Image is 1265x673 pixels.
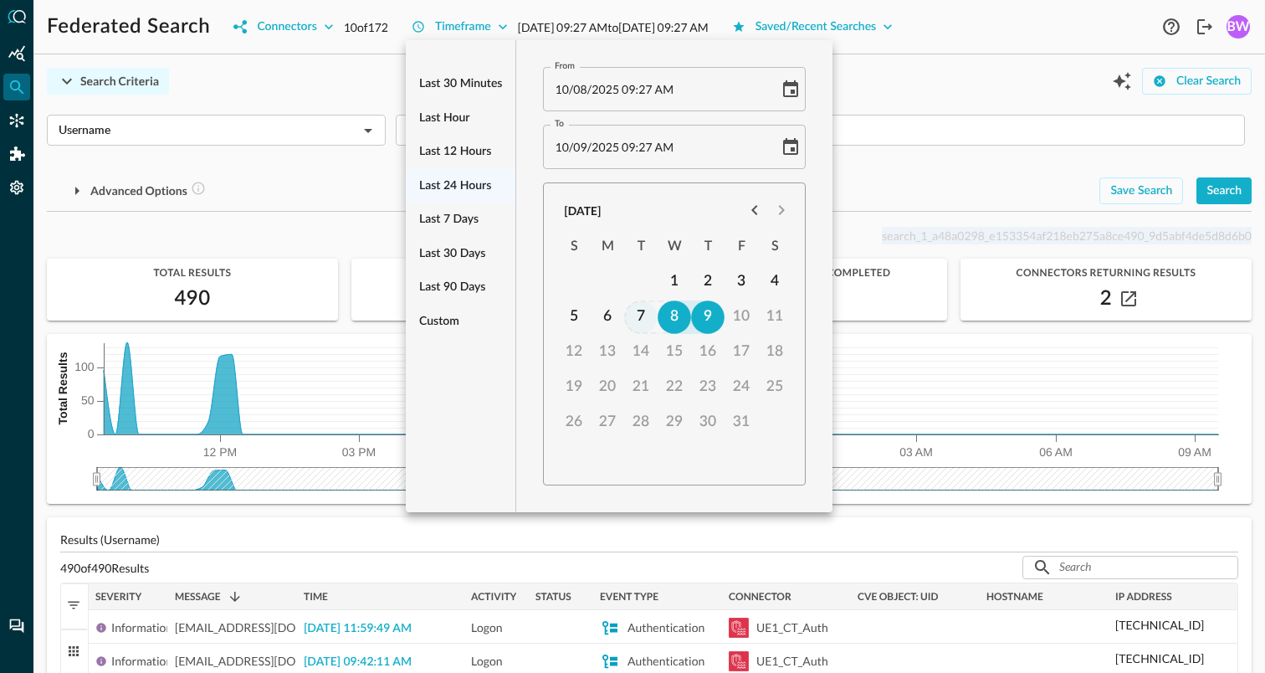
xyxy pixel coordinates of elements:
[626,230,656,264] span: Tuesday
[419,244,485,265] span: Last 30 days
[419,311,459,332] span: Custom
[592,230,622,264] span: Monday
[592,82,619,96] span: Year
[406,203,515,237] div: Last 7 days
[564,202,601,219] div: [DATE]
[419,209,479,230] span: Last 7 days
[659,230,689,264] span: Wednesday
[636,140,639,154] span: :
[419,277,485,298] span: Last 90 days
[741,197,768,223] button: Previous month
[406,101,515,136] div: Last hour
[559,230,589,264] span: Sunday
[625,301,658,334] button: 7
[636,82,639,96] span: :
[419,141,491,162] span: Last 12 hours
[555,82,569,96] span: Month
[558,301,592,334] button: 5
[692,301,725,334] button: 9
[419,74,502,95] span: Last 30 minutes
[406,237,515,271] div: Last 30 days
[760,230,790,264] span: Saturday
[622,140,636,154] span: Hours
[406,270,515,305] div: Last 90 days
[592,301,625,334] button: 6
[555,59,575,73] label: From
[692,265,725,299] button: 2
[622,82,636,96] span: Hours
[573,140,587,154] span: Day
[406,135,515,169] div: Last 12 hours
[555,140,569,154] span: Month
[658,265,692,299] button: 1
[569,140,573,154] span: /
[777,134,804,161] button: Choose date, selected date is Oct 9, 2025
[638,140,653,154] span: Minutes
[587,82,592,96] span: /
[555,117,564,131] label: To
[759,265,792,299] button: 4
[655,140,674,154] span: Meridiem
[658,301,692,334] button: 8
[569,82,573,96] span: /
[406,305,515,339] div: Custom
[638,82,653,96] span: Minutes
[725,265,759,299] button: 3
[777,76,804,103] button: Choose date, selected date is Oct 8, 2025
[726,230,756,264] span: Friday
[419,108,469,129] span: Last hour
[693,230,723,264] span: Thursday
[655,82,674,96] span: Meridiem
[592,140,619,154] span: Year
[573,82,587,96] span: Day
[406,67,515,101] div: Last 30 minutes
[587,140,592,154] span: /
